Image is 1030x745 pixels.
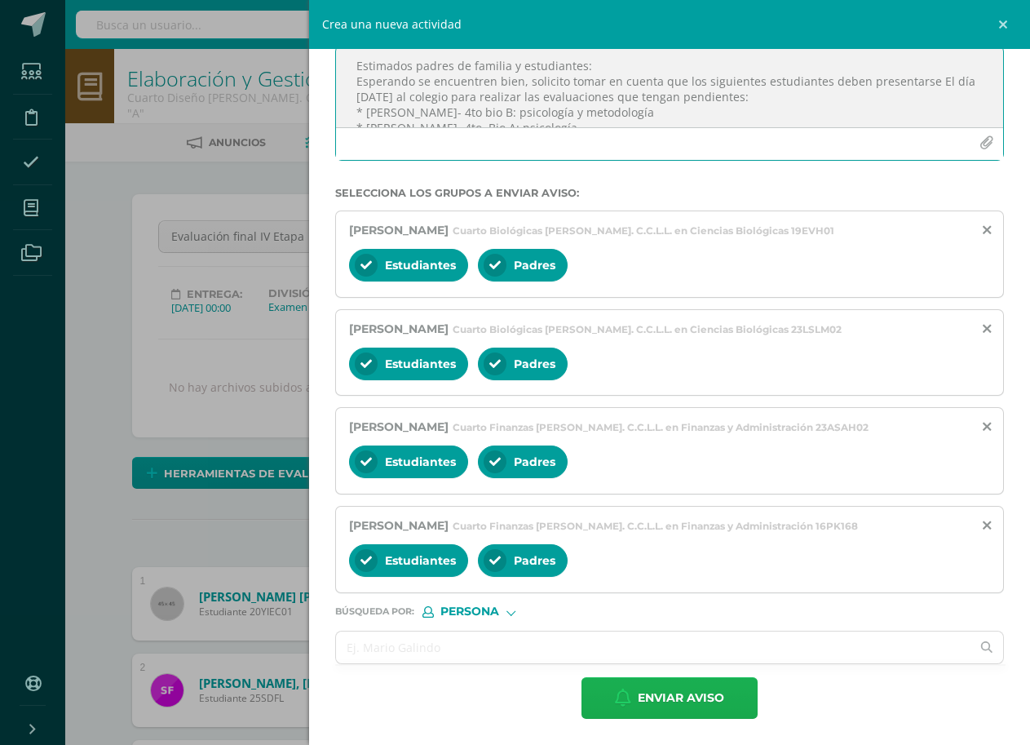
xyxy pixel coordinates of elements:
[514,455,555,469] span: Padres
[335,607,414,616] span: Búsqueda por :
[453,323,842,335] span: Cuarto Biológicas [PERSON_NAME]. C.C.L.L. en Ciencias Biológicas 23LSLM02
[385,455,456,469] span: Estudiantes
[349,419,449,434] span: [PERSON_NAME]
[581,677,758,719] button: Enviar aviso
[514,553,555,568] span: Padres
[335,187,1004,199] label: Selecciona los grupos a enviar aviso :
[453,520,858,532] span: Cuarto Finanzas [PERSON_NAME]. C.C.L.L. en Finanzas y Administración 16PK168
[385,357,456,371] span: Estudiantes
[514,357,555,371] span: Padres
[440,607,499,616] span: Persona
[514,258,555,273] span: Padres
[385,258,456,273] span: Estudiantes
[638,678,724,718] span: Enviar aviso
[422,606,545,618] div: [object Object]
[349,518,449,533] span: [PERSON_NAME]
[453,224,834,237] span: Cuarto Biológicas [PERSON_NAME]. C.C.L.L. en Ciencias Biológicas 19EVH01
[336,46,1003,127] textarea: Estimados padres de familia y estudiantes: Esperando se encuentren bien, solicito tomar en cuenta...
[349,322,449,336] span: [PERSON_NAME]
[385,553,456,568] span: Estudiantes
[453,421,869,433] span: Cuarto Finanzas [PERSON_NAME]. C.C.L.L. en Finanzas y Administración 23ASAH02
[336,632,971,663] input: Ej. Mario Galindo
[349,223,449,237] span: [PERSON_NAME]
